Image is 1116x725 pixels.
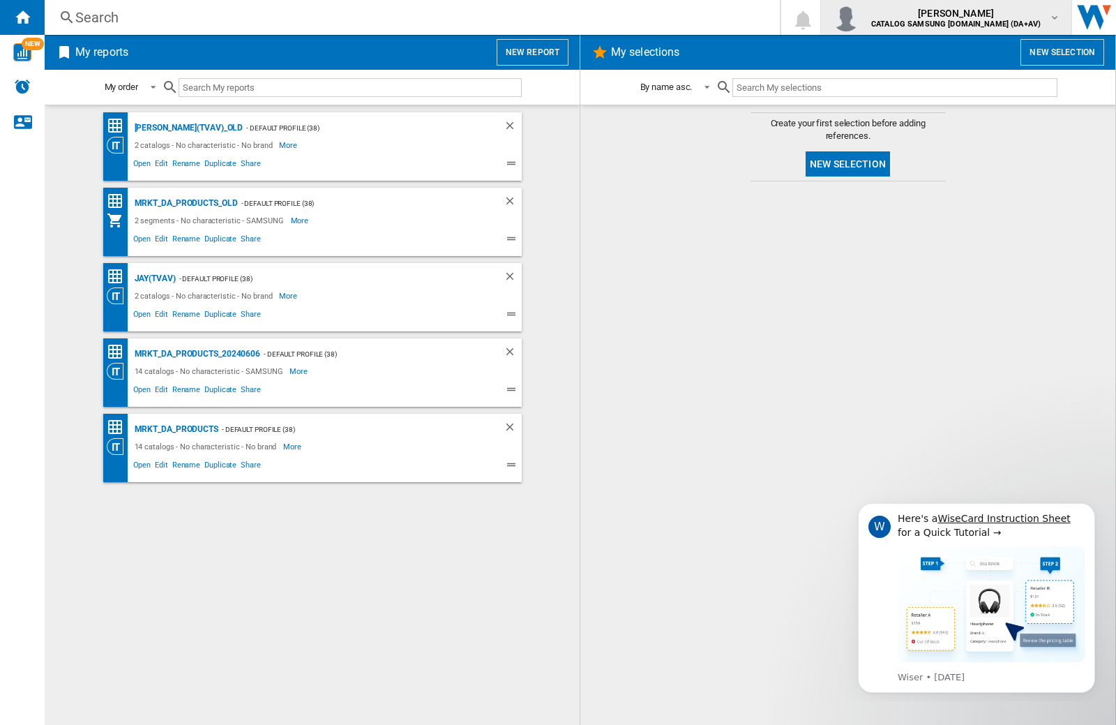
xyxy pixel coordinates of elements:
span: Duplicate [202,232,239,249]
div: - Default profile (38) [238,195,476,212]
div: Category View [107,287,131,304]
div: Search [75,8,744,27]
div: 2 catalogs - No characteristic - No brand [131,287,280,304]
div: - Default profile (38) [218,421,476,438]
span: Duplicate [202,308,239,324]
span: Duplicate [202,383,239,400]
div: MRKT_DA_PRODUCTS [131,421,218,438]
h2: My reports [73,39,131,66]
span: Create your first selection before adding references. [751,117,946,142]
span: Open [131,383,153,400]
div: MRKT_DA_PRODUCTS_OLD [131,195,238,212]
span: Open [131,458,153,475]
span: NEW [22,38,44,50]
div: Category View [107,137,131,154]
div: Price Matrix [107,343,131,361]
div: [PERSON_NAME](TVAV)_old [131,119,243,137]
div: 14 catalogs - No characteristic - SAMSUNG [131,363,290,380]
div: My Assortment [107,212,131,229]
div: Delete [504,195,522,212]
span: Share [239,458,263,475]
span: Edit [153,383,170,400]
button: New selection [1020,39,1104,66]
img: wise-card.svg [13,43,31,61]
span: Share [239,157,263,174]
span: Rename [170,232,202,249]
span: More [289,363,310,380]
div: 14 catalogs - No characteristic - No brand [131,438,284,455]
span: Rename [170,308,202,324]
button: New selection [806,151,890,177]
span: Open [131,157,153,174]
b: CATALOG SAMSUNG [DOMAIN_NAME] (DA+AV) [871,20,1041,29]
div: JAY(TVAV) [131,270,176,287]
div: By name asc. [640,82,693,92]
span: Share [239,383,263,400]
span: Open [131,308,153,324]
div: Price Matrix [107,193,131,210]
span: Edit [153,308,170,324]
span: Open [131,232,153,249]
span: Edit [153,458,170,475]
div: My order [105,82,138,92]
span: Rename [170,157,202,174]
span: [PERSON_NAME] [871,6,1041,20]
span: Edit [153,157,170,174]
div: Category View [107,438,131,455]
div: Delete [504,421,522,438]
span: More [279,137,299,154]
div: Price Matrix [107,419,131,436]
div: Delete [504,119,522,137]
div: Category View [107,363,131,380]
div: - Default profile (38) [260,345,475,363]
input: Search My reports [179,78,522,97]
span: Share [239,308,263,324]
span: Duplicate [202,157,239,174]
span: Edit [153,232,170,249]
div: Price Matrix [107,117,131,135]
iframe: Intercom notifications message [837,491,1116,701]
span: More [279,287,299,304]
div: - Default profile (38) [243,119,475,137]
div: MRKT_DA_PRODUCTS_20240606 [131,345,261,363]
div: - Default profile (38) [176,270,476,287]
span: More [291,212,311,229]
h2: My selections [608,39,682,66]
div: Delete [504,345,522,363]
div: Price Matrix [107,268,131,285]
div: 2 catalogs - No characteristic - No brand [131,137,280,154]
span: Duplicate [202,458,239,475]
span: Rename [170,458,202,475]
img: alerts-logo.svg [14,78,31,95]
span: Share [239,232,263,249]
div: 2 segments - No characteristic - SAMSUNG [131,212,291,229]
img: profile.jpg [832,3,860,31]
span: More [283,438,303,455]
button: New report [497,39,568,66]
input: Search My selections [732,78,1057,97]
span: Rename [170,383,202,400]
div: Delete [504,270,522,287]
